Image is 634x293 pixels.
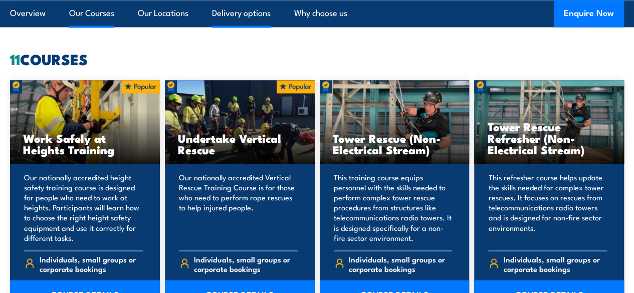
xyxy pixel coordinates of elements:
[10,48,20,70] strong: 11
[178,132,302,155] h3: Undertake Vertical Rescue
[23,132,147,155] h3: Work Safely at Heights Training
[40,254,143,273] span: Individuals, small groups or corporate bookings
[333,132,457,155] h3: Tower Rescue (Non-Electrical Stream)
[488,172,607,242] p: This refresher course helps update the skills needed for complex tower rescues. It focuses on res...
[179,172,298,242] p: Our nationally accredited Vertical Rescue Training Course is for those who need to perform rope r...
[334,172,453,242] p: This training course equips personnel with the skills needed to perform complex tower rescue proc...
[349,254,452,273] span: Individuals, small groups or corporate bookings
[487,121,611,155] h3: Tower Rescue Refresher (Non-Electrical Stream)
[24,172,143,242] p: Our nationally accredited height safety training course is designed for people who need to work a...
[194,254,297,273] span: Individuals, small groups or corporate bookings
[504,254,607,273] span: Individuals, small groups or corporate bookings
[10,52,624,66] h2: COURSES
